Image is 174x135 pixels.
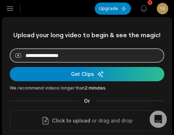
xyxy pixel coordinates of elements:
p: or drag and drop [90,116,133,125]
span: 2 minutes [85,85,105,91]
span: Click to upload [52,116,90,125]
span: Or [78,97,96,105]
div: Open Intercom Messenger [150,111,167,128]
h1: Upload your long video to begin & see the magic! [10,31,164,39]
div: We recommend videos longer than . [10,85,164,91]
button: Upgrade [95,3,131,15]
button: Get Clips [10,67,164,81]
